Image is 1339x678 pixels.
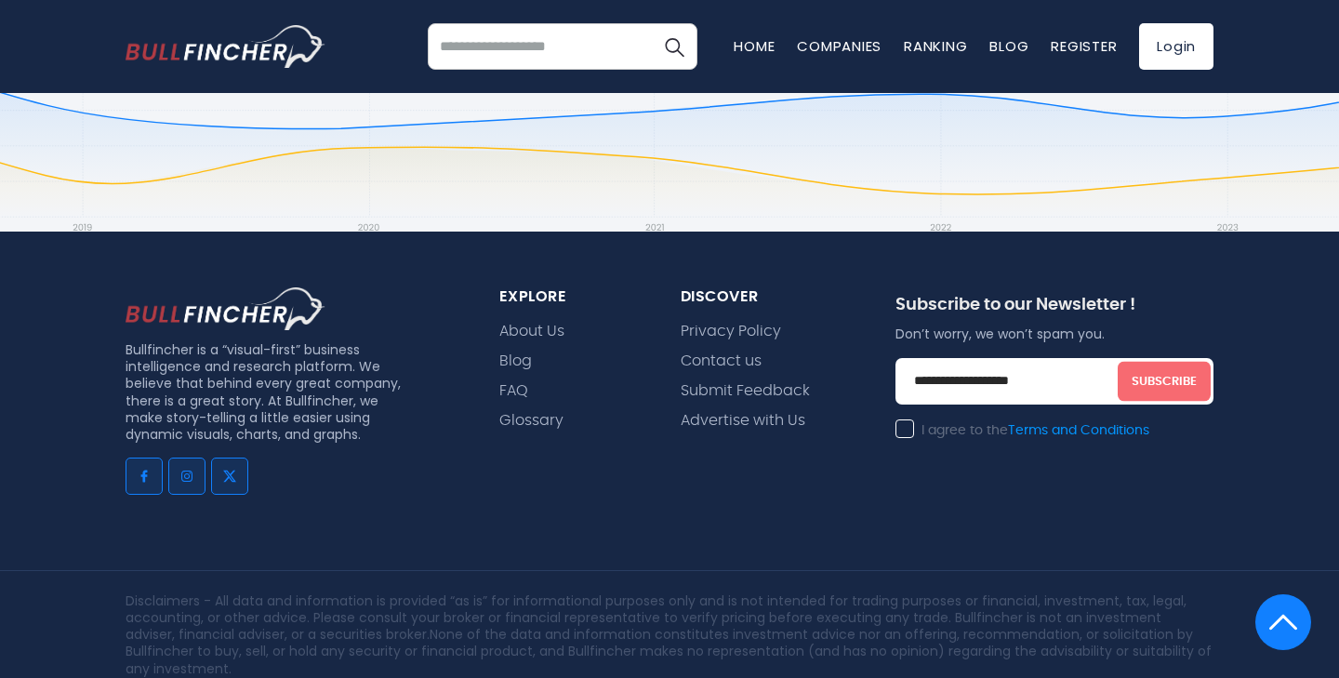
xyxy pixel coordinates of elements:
div: Subscribe to our Newsletter ! [895,295,1213,326]
a: Advertise with Us [681,412,805,430]
a: Glossary [499,412,563,430]
a: Blog [499,352,532,370]
a: Register [1051,36,1117,56]
a: Submit Feedback [681,382,810,400]
iframe: reCAPTCHA [895,451,1178,524]
a: Blog [989,36,1028,56]
a: Login [1139,23,1213,70]
label: I agree to the [895,422,1149,439]
a: Companies [797,36,882,56]
a: Go to facebook [126,458,163,495]
a: Contact us [681,352,762,370]
a: Go to homepage [126,25,325,68]
a: Ranking [904,36,967,56]
a: Privacy Policy [681,323,781,340]
img: footer logo [126,287,325,330]
img: bullfincher logo [126,25,325,68]
p: Bullfincher is a “visual-first” business intelligence and research platform. We believe that behi... [126,341,408,443]
div: Discover [681,287,851,307]
a: Go to instagram [168,458,205,495]
p: Don’t worry, we won’t spam you. [895,326,1213,342]
a: About Us [499,323,564,340]
a: FAQ [499,382,528,400]
button: Search [651,23,697,70]
a: Terms and Conditions [1008,424,1149,437]
button: Subscribe [1118,361,1211,401]
a: Home [734,36,775,56]
div: explore [499,287,636,307]
a: Go to twitter [211,458,248,495]
p: Disclaimers - All data and information is provided “as is” for informational purposes only and is... [126,592,1213,677]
